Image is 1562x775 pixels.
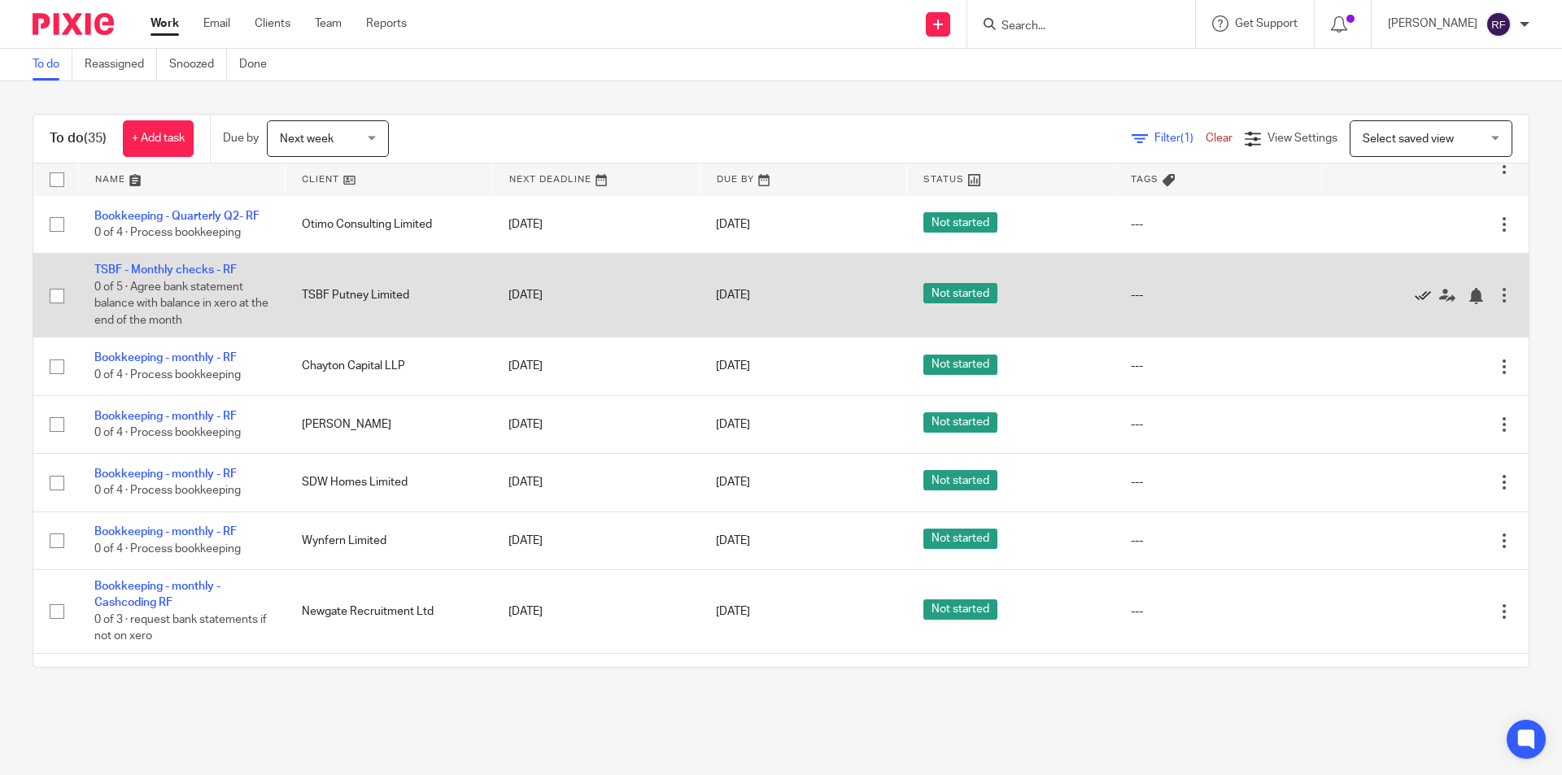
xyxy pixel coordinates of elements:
span: Tags [1131,175,1158,184]
td: [DATE] [492,337,700,395]
span: Not started [923,355,997,375]
span: 0 of 4 · Process bookkeeping [94,427,241,438]
td: Wynfern Limited [286,512,493,569]
a: Bookkeeping - monthly - RF [94,411,237,422]
td: SDW Homes Limited [286,454,493,512]
span: 0 of 4 · Process bookkeeping [94,369,241,381]
img: svg%3E [1486,11,1512,37]
span: 0 of 4 · Process bookkeeping [94,227,241,238]
div: --- [1131,533,1306,549]
td: LCC Learning Ltd [286,653,493,711]
p: Due by [223,130,259,146]
span: [DATE] [716,535,750,546]
a: Reports [366,15,407,32]
span: 0 of 4 · Process bookkeeping [94,543,241,555]
span: [DATE] [716,606,750,617]
span: Not started [923,470,997,490]
span: 0 of 4 · Process bookkeeping [94,485,241,497]
span: Not started [923,412,997,433]
span: View Settings [1267,133,1337,144]
span: 0 of 5 · Agree bank statement balance with balance in xero at the end of the month [94,281,268,326]
a: Bookkeeping - monthly - RF [94,352,237,364]
span: [DATE] [716,419,750,430]
div: --- [1131,358,1306,374]
span: Not started [923,212,997,233]
a: Bookkeeping - monthly - RF [94,468,237,480]
h1: To do [50,130,107,147]
span: Not started [923,529,997,549]
span: [DATE] [716,290,750,301]
td: Otimo Consulting Limited [286,195,493,253]
div: --- [1131,416,1306,433]
img: Pixie [33,13,114,35]
td: [DATE] [492,195,700,253]
a: Bookkeeping - monthly - Cashcoding RF [94,581,220,608]
a: TSBF - Monthly checks - RF [94,264,237,276]
span: [DATE] [716,219,750,230]
td: TSBF Putney Limited [286,254,493,337]
span: (1) [1180,133,1193,144]
div: --- [1131,603,1306,620]
span: Select saved view [1363,133,1454,145]
a: To do [33,49,72,81]
a: Snoozed [169,49,227,81]
td: Newgate Recruitment Ltd [286,570,493,654]
td: [PERSON_NAME] [286,395,493,453]
a: Clear [1206,133,1233,144]
span: [DATE] [716,361,750,372]
a: + Add task [123,120,194,157]
span: Not started [923,599,997,620]
a: Work [151,15,179,32]
span: (35) [84,132,107,145]
span: 0 of 3 · request bank statements if not on xero [94,614,267,642]
td: [DATE] [492,454,700,512]
a: Bookkeeping - monthly - RF [94,526,237,538]
a: Mark as done [1415,287,1439,303]
span: Next week [280,133,334,145]
a: Done [239,49,279,81]
td: [DATE] [492,653,700,711]
td: Chayton Capital LLP [286,337,493,395]
td: [DATE] [492,570,700,654]
a: Clients [255,15,290,32]
a: Email [203,15,230,32]
span: [DATE] [716,477,750,488]
td: [DATE] [492,395,700,453]
td: [DATE] [492,254,700,337]
span: Filter [1154,133,1206,144]
div: --- [1131,287,1306,303]
td: [DATE] [492,512,700,569]
div: --- [1131,474,1306,490]
a: Bookkeeping - Quarterly Q2- RF [94,211,260,222]
a: Reassigned [85,49,157,81]
span: Not started [923,283,997,303]
a: Team [315,15,342,32]
div: --- [1131,216,1306,233]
